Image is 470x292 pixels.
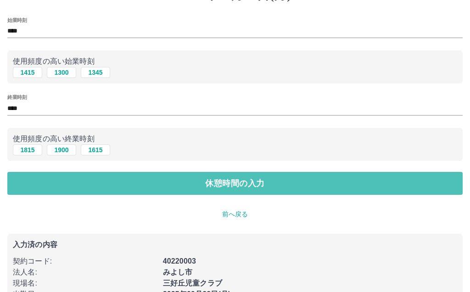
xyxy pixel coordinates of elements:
[163,257,196,265] b: 40220003
[13,56,457,67] p: 使用頻度の高い始業時刻
[7,209,463,219] p: 前へ戻る
[13,144,42,155] button: 1815
[13,67,42,78] button: 1415
[13,133,457,144] p: 使用頻度の高い終業時刻
[13,241,457,248] p: 入力済の内容
[81,67,110,78] button: 1345
[163,279,222,287] b: 三好丘児童クラブ
[13,267,157,278] p: 法人名 :
[13,278,157,289] p: 現場名 :
[7,94,27,101] label: 終業時刻
[81,144,110,155] button: 1615
[47,144,76,155] button: 1900
[47,67,76,78] button: 1300
[7,172,463,195] button: 休憩時間の入力
[13,256,157,267] p: 契約コード :
[163,268,193,276] b: みよし市
[7,17,27,23] label: 始業時刻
